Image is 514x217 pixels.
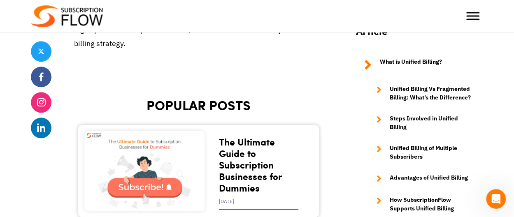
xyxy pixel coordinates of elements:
[368,144,475,161] a: Unified Billing of Multiple Subscribers
[390,196,475,213] strong: How SubscriptionFlow Supports Unified Billing
[390,173,468,183] strong: Advantages of Unified Billing
[74,97,323,113] h2: POPULAR POSTS
[486,189,506,209] iframe: Intercom live chat
[390,85,475,102] strong: Unified Billing Vs Fragmented Billing: What’s the Difference?
[368,114,475,132] a: Steps Involved in Unified Billing
[219,194,298,210] div: [DATE]
[31,5,103,27] img: Subscriptionflow
[390,114,475,132] strong: Steps Involved in Unified Billing
[368,85,475,102] a: Unified Billing Vs Fragmented Billing: What’s the Difference?
[356,58,475,72] a: What is Unified Billing?
[390,144,475,161] strong: Unified Billing of Multiple Subscribers
[466,12,479,20] button: Toggle Menu
[368,196,475,213] a: How SubscriptionFlow Supports Unified Billing
[219,135,282,194] a: The Ultimate Guide to Subscription Businesses for Dummies
[368,173,475,183] a: Advantages of Unified Billing
[380,58,442,72] strong: What is Unified Billing?
[74,23,323,51] p: Sign up with SubscriptionFlow now, and make the most out of your unified billing strategy.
